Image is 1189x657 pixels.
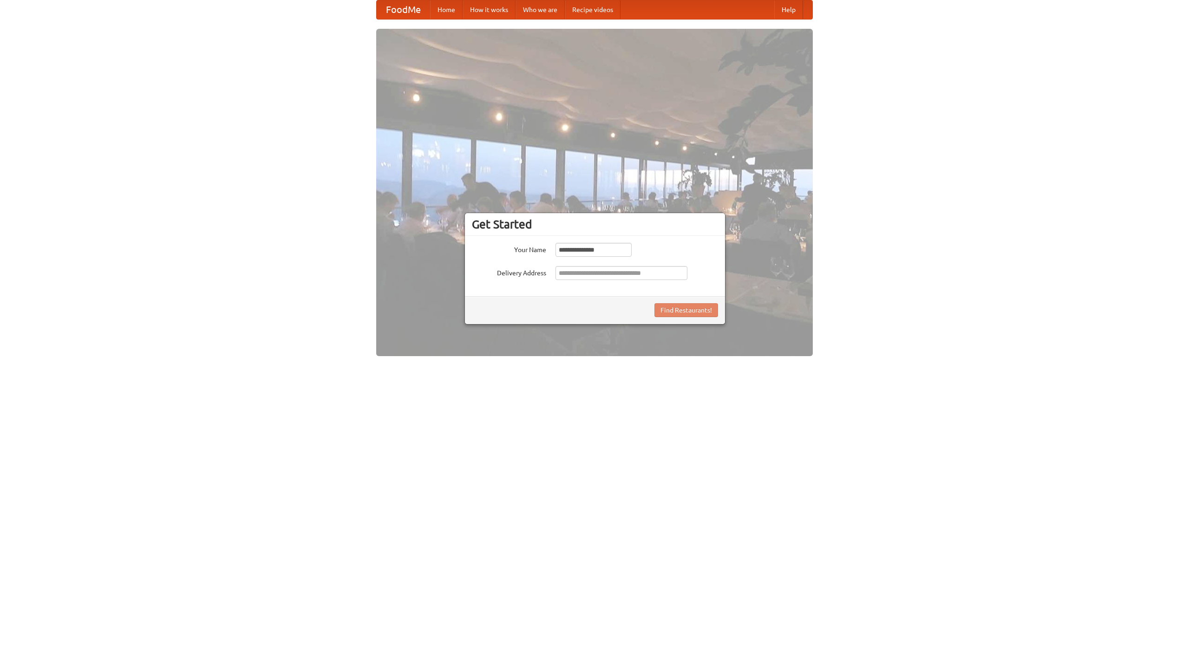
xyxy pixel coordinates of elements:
a: FoodMe [377,0,430,19]
a: Recipe videos [565,0,621,19]
a: How it works [463,0,516,19]
button: Find Restaurants! [654,303,718,317]
a: Home [430,0,463,19]
label: Delivery Address [472,266,546,278]
h3: Get Started [472,217,718,231]
label: Your Name [472,243,546,254]
a: Help [774,0,803,19]
a: Who we are [516,0,565,19]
